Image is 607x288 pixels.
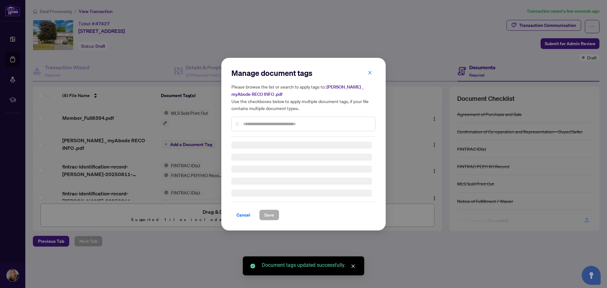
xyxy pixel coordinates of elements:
button: Cancel [231,210,255,220]
button: Save [259,210,279,220]
h2: Manage document tags [231,68,376,78]
span: check-circle [250,264,255,268]
span: Cancel [236,210,250,220]
button: Open asap [582,266,601,285]
span: [PERSON_NAME] _ myAbode RECO INFO .pdf [231,84,364,97]
span: close [368,70,372,75]
span: close [351,264,355,268]
a: Close [350,263,357,270]
h5: Please browse the list or search to apply tags to: Use the checkboxes below to apply multiple doc... [231,83,376,112]
div: Document tags updated successfully. [262,261,357,269]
